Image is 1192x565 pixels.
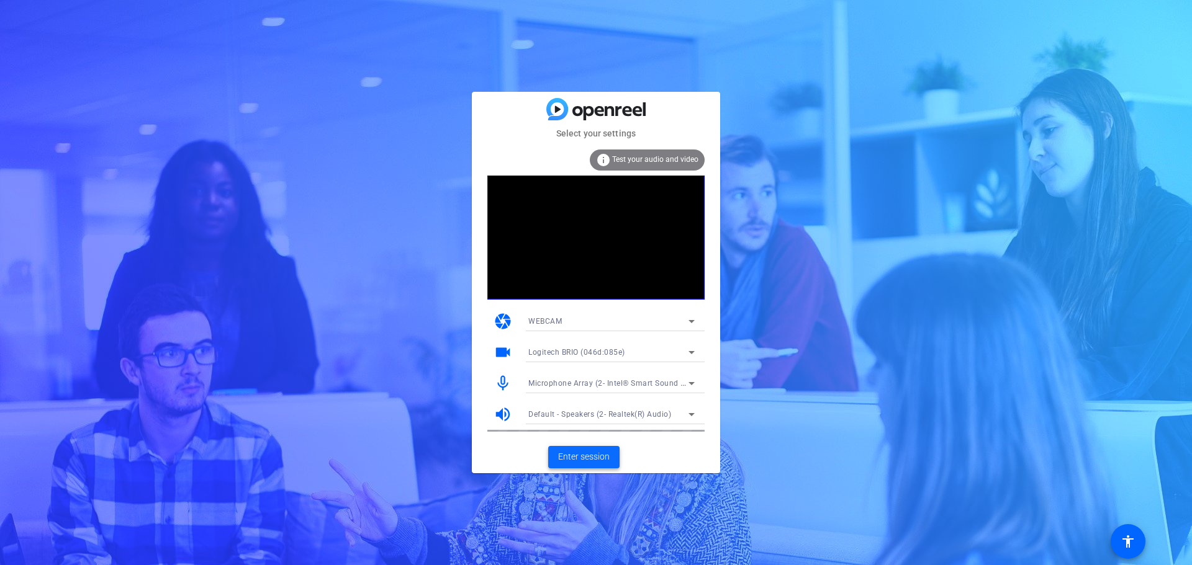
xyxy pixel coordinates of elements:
mat-icon: accessibility [1121,534,1136,549]
span: Logitech BRIO (046d:085e) [528,348,625,357]
button: Enter session [548,446,620,468]
mat-icon: mic_none [494,374,512,393]
mat-icon: videocam [494,343,512,362]
img: blue-gradient.svg [546,98,646,120]
span: Default - Speakers (2- Realtek(R) Audio) [528,410,671,419]
mat-icon: volume_up [494,405,512,424]
mat-card-subtitle: Select your settings [472,127,720,140]
mat-icon: info [596,153,611,167]
span: Test your audio and video [612,155,698,164]
mat-icon: camera [494,312,512,331]
span: Enter session [558,450,610,463]
span: Microphone Array (2- Intel® Smart Sound Technology for Digital Microphones) [528,378,813,388]
span: WEBCAM [528,317,562,326]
